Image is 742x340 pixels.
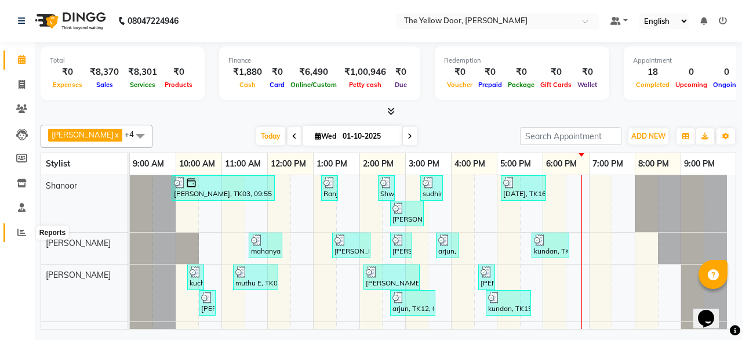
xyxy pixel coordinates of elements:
img: logo [30,5,109,37]
div: ₹0 [574,66,600,79]
div: [PERSON_NAME], TK14, 04:35 PM-04:50 PM, Women - Eyebrows - Threading [479,266,494,288]
div: [PERSON_NAME], TK10, 02:05 PM-03:20 PM, Women - Sidelocks - Waxing,Women - Forehead - Waxing,Wome... [365,266,419,288]
div: 18 [633,66,672,79]
span: Prepaid [475,81,505,89]
span: Expenses [50,81,85,89]
div: [PERSON_NAME], TK11, 02:40 PM-03:25 PM, Men - Haircut,Men - Clean Shave [391,202,423,225]
div: kuchipudi, TK01, 10:15 AM-10:30 AM, Women - Eyebrows - Threading [188,266,203,288]
span: Sales [93,81,116,89]
span: Wed [312,132,339,140]
div: arjun, TK12, 02:40 PM-03:40 PM, Women - Eyebrows - Threading,Women - Upperlips - Threading,Women ... [391,292,434,314]
input: 2025-10-01 [339,128,397,145]
a: 4:00 PM [452,155,488,172]
span: Services [127,81,158,89]
div: ₹1,880 [228,66,267,79]
a: 7:00 PM [590,155,626,172]
a: 12:00 PM [268,155,309,172]
span: Today [256,127,285,145]
a: 6:00 PM [543,155,580,172]
div: Total [50,56,195,66]
div: [DATE], TK16, 05:05 PM-06:05 PM, Men - Haircut (w/d Wash) ,Men - Clean Shave,Men - Navratna Oil -... [502,177,545,199]
span: Products [162,81,195,89]
span: [PERSON_NAME] [46,238,111,248]
div: Shweta, TK08, 02:25 PM-02:45 PM, Men - [PERSON_NAME] Trimming & Styling [379,177,394,199]
div: ₹0 [444,66,475,79]
div: ₹0 [267,66,288,79]
b: 08047224946 [128,5,179,37]
div: ₹0 [475,66,505,79]
a: 1:00 PM [314,155,350,172]
div: ₹0 [391,66,411,79]
a: 10:00 AM [176,155,218,172]
div: ₹0 [537,66,574,79]
div: ₹8,370 [85,66,123,79]
div: Reports [37,226,68,240]
span: Upcoming [672,81,710,89]
div: kundan, TK15, 04:45 PM-05:45 PM, Men - Face & Neck - DeTan - O3,Men - Fruit Cleanup [487,292,530,314]
span: Voucher [444,81,475,89]
div: Redemption [444,56,600,66]
div: [PERSON_NAME], TK03, 09:55 AM-12:10 PM, Men - Haircut,Men - Clean Shave,Men - Root Touchup - With... [173,177,274,199]
a: x [114,130,119,139]
a: 5:00 PM [497,155,534,172]
iframe: chat widget [693,294,730,328]
div: Finance [228,56,411,66]
div: [PERSON_NAME], TK02, 10:30 AM-10:45 AM, Women - Eyebrows - Threading [200,292,214,314]
span: Cash [237,81,259,89]
span: Petty cash [346,81,384,89]
span: ADD NEW [631,132,665,140]
div: Ranjit, TK06, 01:10 PM-01:30 PM, Men - [PERSON_NAME] Trimming & Styling [322,177,337,199]
div: arjun, TK12, 03:40 PM-04:10 PM, Men - Haircut [437,234,457,256]
span: Package [505,81,537,89]
span: +4 [125,129,143,139]
a: 9:00 PM [681,155,718,172]
span: [PERSON_NAME] [52,130,114,139]
div: 0 [672,66,710,79]
span: Bina [46,327,63,338]
a: 9:00 AM [130,155,167,172]
a: 11:00 AM [222,155,264,172]
div: mahanyas, TK05, 11:35 AM-12:20 PM, Men - Haircut,Men - Clean Shave [250,234,281,256]
div: ₹0 [162,66,195,79]
div: sudhir, TK13, 03:20 PM-03:50 PM, Men - Haircut [421,177,442,199]
div: muthu E, TK04, 11:15 AM-12:15 PM, Women - Hairwash (Upto Large),Women - Straight Blowdry (w/o wash) [234,266,277,288]
span: Gift Cards [537,81,574,89]
div: ₹0 [50,66,85,79]
span: Stylist [46,158,70,169]
button: ADD NEW [628,128,668,144]
span: [PERSON_NAME] [46,270,111,280]
span: Shanoor [46,180,77,191]
input: Search Appointment [520,127,621,145]
span: Due [392,81,410,89]
div: [PERSON_NAME], TK07, 01:25 PM-02:15 PM, Men - [PERSON_NAME] Trimming & Styling,Men - Head Shave [333,234,369,256]
div: kundan, TK15, 05:45 PM-06:35 PM, Men - Haircut,Men - [PERSON_NAME] Trimming & Styling [533,234,568,256]
a: 2:00 PM [360,155,397,172]
span: Online/Custom [288,81,340,89]
span: Completed [633,81,672,89]
a: 3:00 PM [406,155,442,172]
div: [PERSON_NAME], TK09, 02:40 PM-03:10 PM, Women - Hairwash (Upto Large) [391,234,411,256]
div: ₹6,490 [288,66,340,79]
a: 8:00 PM [635,155,672,172]
div: ₹0 [505,66,537,79]
span: Wallet [574,81,600,89]
div: ₹1,00,946 [340,66,391,79]
div: ₹8,301 [123,66,162,79]
span: Card [267,81,288,89]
